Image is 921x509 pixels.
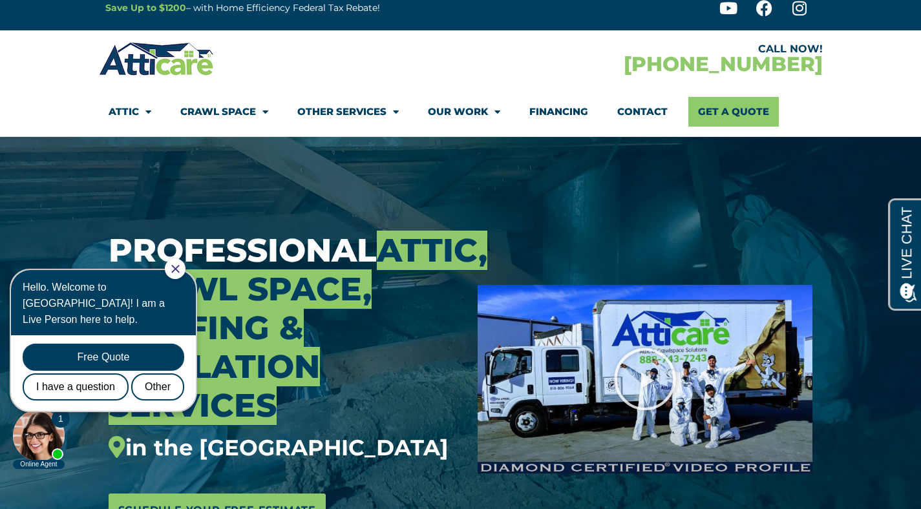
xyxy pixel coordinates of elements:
[688,97,779,127] a: Get A Quote
[297,97,399,127] a: Other Services
[428,97,500,127] a: Our Work
[32,10,104,26] span: Opens a chat window
[109,347,320,425] span: Insulation Services
[105,1,524,16] p: – with Home Efficiency Federal Tax Rebate!
[105,2,186,14] a: Save Up to $1200
[109,231,487,348] span: Attic, Crawl space, Roofing &
[109,435,459,461] div: in the [GEOGRAPHIC_DATA]
[109,97,813,127] nav: Menu
[613,347,677,411] div: Play Video
[109,97,151,127] a: Attic
[529,97,588,127] a: Financing
[109,231,459,461] h3: Professional
[180,97,268,127] a: Crawl Space
[617,97,668,127] a: Contact
[6,257,213,470] iframe: Chat Invitation
[461,44,823,54] div: CALL NOW!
